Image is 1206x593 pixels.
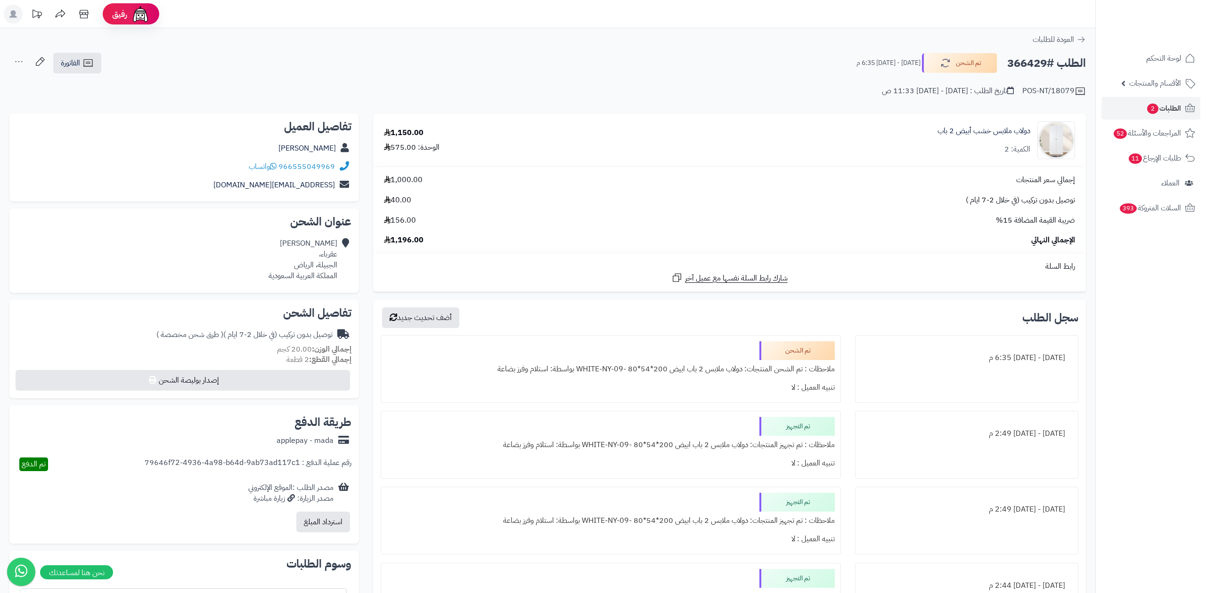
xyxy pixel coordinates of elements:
div: applepay - mada [277,435,334,446]
span: ( طرق شحن مخصصة ) [156,329,223,340]
div: مصدر الطلب :الموقع الإلكتروني [248,482,334,504]
div: تنبيه العميل : لا [387,530,835,548]
strong: إجمالي الوزن: [312,344,351,355]
a: شارك رابط السلة نفسها مع عميل آخر [671,272,788,284]
small: 20.00 كجم [277,344,351,355]
span: ضريبة القيمة المضافة 15% [996,215,1075,226]
span: إجمالي سعر المنتجات [1016,175,1075,185]
span: العودة للطلبات [1033,34,1074,45]
div: الكمية: 2 [1004,144,1030,155]
h2: تفاصيل الشحن [17,307,351,319]
span: الطلبات [1146,102,1181,115]
div: مصدر الزيارة: زيارة مباشرة [248,493,334,504]
div: تم الشحن [759,341,835,360]
span: 393 [1120,203,1137,214]
span: لوحة التحكم [1146,52,1181,65]
a: المراجعات والأسئلة52 [1101,122,1200,144]
a: [EMAIL_ADDRESS][DOMAIN_NAME] [213,179,335,191]
div: الوحدة: 575.00 [384,142,440,153]
span: 156.00 [384,215,416,226]
a: دولاب ملابس خشب أبيض 2 باب [937,126,1030,136]
span: السلات المتروكة [1119,201,1181,215]
div: [PERSON_NAME] عقرباء، الجبيلة، الرياض المملكة العربية السعودية [269,238,337,281]
div: تم التجهيز [759,417,835,436]
div: [DATE] - [DATE] 2:49 م [861,500,1072,519]
button: تم الشحن [922,53,997,73]
img: logo-2.png [1142,26,1197,46]
div: POS-NT/18079 [1022,86,1086,97]
div: رقم عملية الدفع : 79646f72-4936-4a98-b64d-9ab73ad117c1 [145,457,351,471]
a: [PERSON_NAME] [278,143,336,154]
div: تم التجهيز [759,493,835,512]
a: الطلبات2 [1101,97,1200,120]
span: المراجعات والأسئلة [1113,127,1181,140]
span: تم الدفع [22,458,46,470]
span: 40.00 [384,195,411,206]
h2: الطلب #366429 [1007,54,1086,73]
a: السلات المتروكة393 [1101,197,1200,219]
span: توصيل بدون تركيب (في خلال 2-7 ايام ) [966,195,1075,206]
img: 1753185754-1-90x90.jpg [1038,121,1075,159]
div: تاريخ الطلب : [DATE] - [DATE] 11:33 ص [882,86,1014,96]
span: 11 [1129,153,1142,164]
div: توصيل بدون تركيب (في خلال 2-7 ايام ) [156,329,333,340]
span: 1,196.00 [384,235,424,246]
div: تنبيه العميل : لا [387,454,835,473]
a: الفاتورة [53,53,101,73]
h2: تفاصيل العميل [17,121,351,132]
div: [DATE] - [DATE] 2:49 م [861,425,1072,443]
small: 2 قطعة [286,354,351,365]
div: تم التجهيز [759,569,835,588]
span: طلبات الإرجاع [1128,152,1181,165]
h2: وسوم الطلبات [17,558,351,569]
a: واتساب [249,161,277,172]
button: إصدار بوليصة الشحن [16,370,350,391]
strong: إجمالي القطع: [309,354,351,365]
div: ملاحظات : تم تجهيز المنتجات: دولاب ملابس 2 باب ابيض 200*54*80 -WHITE-NY-09 بواسطة: استلام وفرز بضاعة [387,512,835,530]
span: 1,000.00 [384,175,423,185]
div: رابط السلة [377,261,1082,272]
button: استرداد المبلغ [296,512,350,532]
a: تحديثات المنصة [25,5,49,26]
img: ai-face.png [131,5,150,24]
span: رفيق [112,8,127,20]
span: العملاء [1161,176,1180,190]
div: 1,150.00 [384,128,424,138]
h2: عنوان الشحن [17,216,351,227]
div: ملاحظات : تم الشحن المنتجات: دولاب ملابس 2 باب ابيض 200*54*80 -WHITE-NY-09 بواسطة: استلام وفرز بضاعة [387,360,835,378]
div: ملاحظات : تم تجهيز المنتجات: دولاب ملابس 2 باب ابيض 200*54*80 -WHITE-NY-09 بواسطة: استلام وفرز بضاعة [387,436,835,454]
div: تنبيه العميل : لا [387,378,835,397]
div: [DATE] - [DATE] 6:35 م [861,349,1072,367]
a: العملاء [1101,172,1200,194]
a: طلبات الإرجاع11 [1101,147,1200,169]
h3: سجل الطلب [1022,312,1078,323]
a: لوحة التحكم [1101,47,1200,70]
span: الأقسام والمنتجات [1129,77,1181,90]
span: الإجمالي النهائي [1031,235,1075,246]
span: شارك رابط السلة نفسها مع عميل آخر [685,273,788,284]
span: 52 [1114,128,1127,139]
a: العودة للطلبات [1033,34,1086,45]
span: 2 [1147,104,1158,114]
a: 966555049969 [278,161,335,172]
button: أضف تحديث جديد [382,307,459,328]
small: [DATE] - [DATE] 6:35 م [856,58,921,68]
span: الفاتورة [61,57,80,69]
h2: طريقة الدفع [294,417,351,428]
